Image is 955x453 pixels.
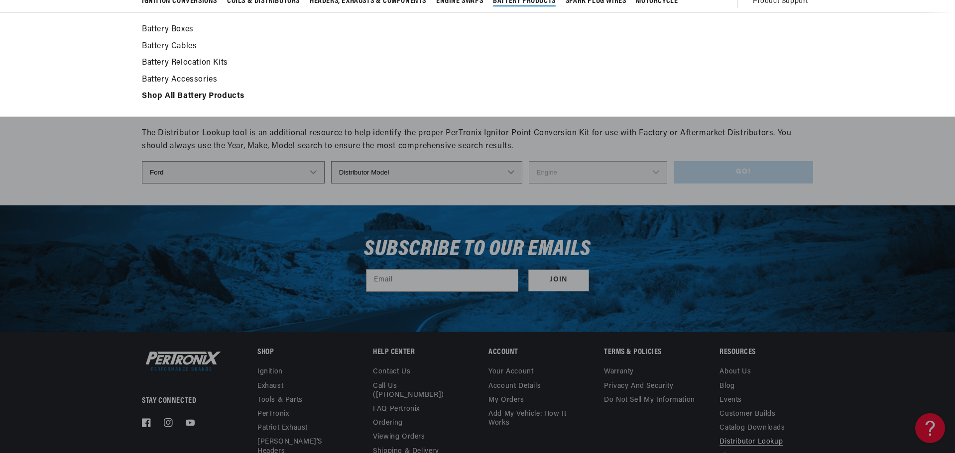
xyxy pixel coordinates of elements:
[719,407,775,421] a: Customer Builds
[257,393,303,407] a: Tools & Parts
[373,402,420,416] a: FAQ Pertronix
[364,240,591,259] h3: Subscribe to our emails
[257,379,283,393] a: Exhaust
[488,393,524,407] a: My orders
[373,416,403,430] a: Ordering
[257,367,283,379] a: Ignition
[142,90,813,103] a: Shop All Battery Products
[719,367,751,379] a: About Us
[142,92,244,100] strong: Shop All Battery Products
[142,127,813,153] div: The Distributor Lookup tool is an additional resource to help identify the proper PerTronix Ignit...
[142,23,813,37] a: Battery Boxes
[488,367,533,379] a: Your account
[528,270,589,292] button: Subscribe
[373,367,410,379] a: Contact us
[719,379,734,393] a: Blog
[257,407,289,421] a: PerTronix
[488,407,582,430] a: Add My Vehicle: How It Works
[142,40,813,54] a: Battery Cables
[719,421,785,435] a: Catalog Downloads
[604,379,673,393] a: Privacy and Security
[373,430,425,444] a: Viewing Orders
[604,367,634,379] a: Warranty
[604,393,695,407] a: Do not sell my information
[142,56,813,70] a: Battery Relocation Kits
[373,379,459,402] a: Call Us ([PHONE_NUMBER])
[366,270,518,291] input: Email
[142,73,813,87] a: Battery Accessories
[142,396,225,406] p: Stay Connected
[719,393,742,407] a: Events
[488,379,541,393] a: Account details
[142,349,222,373] img: Pertronix
[257,421,308,435] a: Patriot Exhaust
[719,435,783,449] a: Distributor Lookup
